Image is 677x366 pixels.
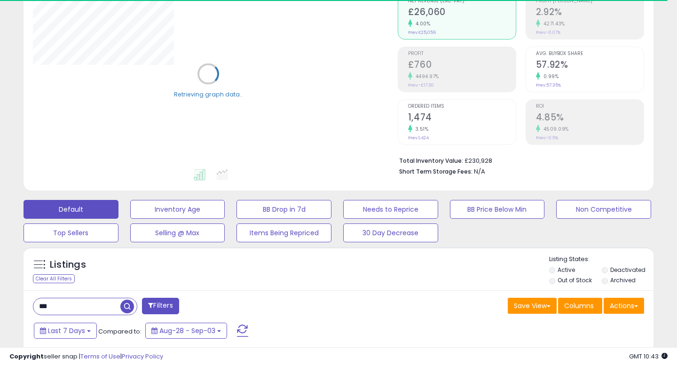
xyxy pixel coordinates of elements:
span: Avg. Buybox Share [536,51,644,56]
h5: Listings [50,258,86,271]
span: Last 7 Days [48,326,85,335]
li: £230,928 [399,154,637,166]
button: 30 Day Decrease [343,223,438,242]
small: 0.99% [540,73,559,80]
small: 4.00% [412,20,431,27]
b: Short Term Storage Fees: [399,167,472,175]
button: Columns [558,298,602,314]
span: Ordered Items [408,104,516,109]
button: Top Sellers [24,223,118,242]
button: Default [24,200,118,219]
h2: 4.85% [536,112,644,125]
b: Total Inventory Value: [399,157,463,165]
span: 2025-09-11 10:43 GMT [629,352,668,361]
label: Deactivated [610,266,646,274]
h2: 1,474 [408,112,516,125]
small: 4271.43% [540,20,565,27]
button: Non Competitive [556,200,651,219]
p: Listing States: [549,255,654,264]
div: Clear All Filters [33,274,75,283]
h2: £26,060 [408,7,516,19]
span: ROI [536,104,644,109]
span: Aug-28 - Sep-03 [159,326,215,335]
small: 4494.97% [412,73,439,80]
button: Last 7 Days [34,323,97,339]
span: Compared to: [98,327,142,336]
span: Columns [564,301,594,310]
label: Out of Stock [558,276,592,284]
button: Filters [142,298,179,314]
label: Active [558,266,575,274]
small: Prev: -0.07% [536,30,560,35]
small: Prev: 1,424 [408,135,429,141]
h2: £760 [408,59,516,72]
button: BB Price Below Min [450,200,545,219]
small: 4509.09% [540,126,569,133]
small: Prev: £25,056 [408,30,436,35]
a: Privacy Policy [122,352,163,361]
div: Retrieving graph data.. [174,90,243,98]
button: Aug-28 - Sep-03 [145,323,227,339]
h2: 2.92% [536,7,644,19]
strong: Copyright [9,352,44,361]
span: N/A [474,167,485,176]
button: Needs to Reprice [343,200,438,219]
button: Actions [604,298,644,314]
h2: 57.92% [536,59,644,72]
small: Prev: -£17.30 [408,82,434,88]
button: BB Drop in 7d [236,200,331,219]
label: Archived [610,276,636,284]
div: seller snap | | [9,352,163,361]
small: Prev: 57.35% [536,82,561,88]
button: Inventory Age [130,200,225,219]
a: Terms of Use [80,352,120,361]
span: Profit [408,51,516,56]
button: Items Being Repriced [236,223,331,242]
button: Selling @ Max [130,223,225,242]
small: Prev: -0.11% [536,135,558,141]
small: 3.51% [412,126,429,133]
button: Save View [508,298,557,314]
